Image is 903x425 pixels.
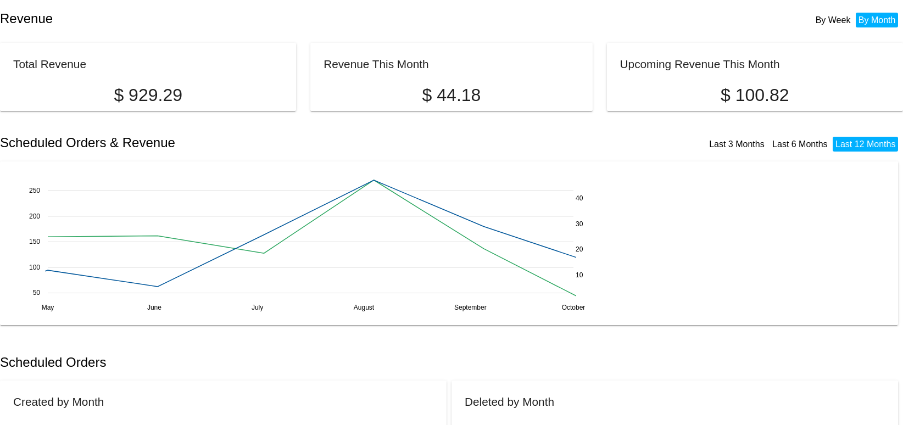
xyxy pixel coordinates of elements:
[620,85,890,105] p: $ 100.82
[29,238,40,245] text: 150
[33,289,41,297] text: 50
[354,304,375,311] text: August
[324,85,579,105] p: $ 44.18
[465,395,554,408] h2: Deleted by Month
[324,58,429,70] h2: Revenue This Month
[29,212,40,220] text: 200
[13,395,104,408] h2: Created by Month
[772,139,828,149] a: Last 6 Months
[856,13,899,27] li: By Month
[42,304,54,311] text: May
[13,58,86,70] h2: Total Revenue
[576,194,583,202] text: 40
[576,271,583,279] text: 10
[29,263,40,271] text: 100
[454,304,487,311] text: September
[13,85,283,105] p: $ 929.29
[562,304,586,311] text: October
[620,58,780,70] h2: Upcoming Revenue This Month
[709,139,765,149] a: Last 3 Months
[252,304,263,311] text: July
[813,13,854,27] li: By Week
[576,245,583,253] text: 20
[576,220,583,227] text: 30
[147,304,161,311] text: June
[29,187,40,194] text: 250
[835,139,895,149] a: Last 12 Months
